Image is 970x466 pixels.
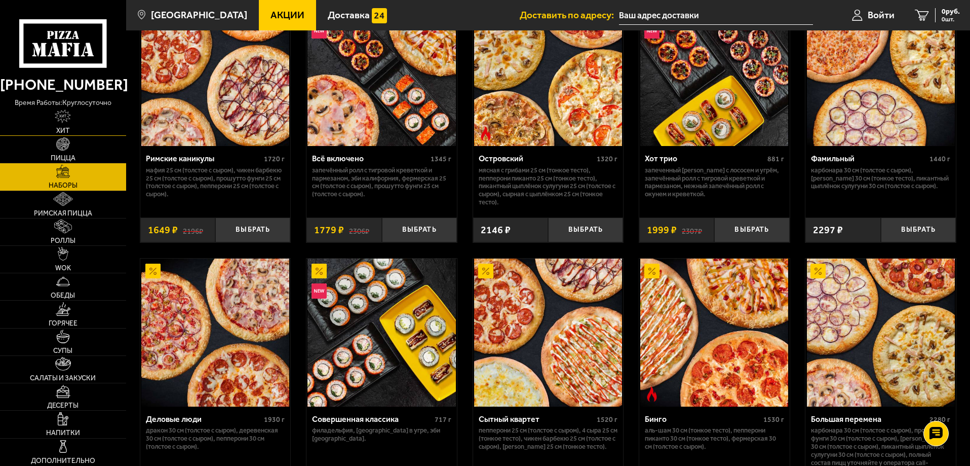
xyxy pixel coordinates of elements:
img: Совершенная классика [307,259,455,407]
span: 1320 г [597,155,617,163]
p: Запеченный [PERSON_NAME] с лососем и угрём, Запечённый ролл с тигровой креветкой и пармезаном, Не... [645,166,784,199]
span: 2280 г [929,415,950,424]
p: Мясная с грибами 25 см (тонкое тесто), Пепперони Пиканто 25 см (тонкое тесто), Пикантный цыплёнок... [479,166,618,207]
span: Войти [868,10,895,20]
span: Дополнительно [31,457,95,464]
span: 1649 ₽ [148,225,178,235]
button: Выбрать [215,218,290,242]
p: Аль-Шам 30 см (тонкое тесто), Пепперони Пиканто 30 см (тонкое тесто), Фермерская 30 см (толстое с... [645,426,784,451]
input: Ваш адрес доставки [619,6,813,25]
img: Сытный квартет [474,259,622,407]
span: Роллы [51,237,75,244]
div: Совершенная классика [312,414,432,424]
img: Новинка [644,23,659,39]
a: АкционныйБольшая перемена [805,259,956,407]
span: Доставка [328,10,370,20]
s: 2196 ₽ [183,225,203,235]
img: Большая перемена [807,259,955,407]
span: Горячее [49,320,77,327]
span: 1345 г [431,155,451,163]
p: Пепперони 25 см (толстое с сыром), 4 сыра 25 см (тонкое тесто), Чикен Барбекю 25 см (толстое с сы... [479,426,618,451]
span: Хит [56,127,70,134]
span: [GEOGRAPHIC_DATA] [151,10,247,20]
div: Островский [479,154,595,163]
span: Доставить по адресу: [520,10,619,20]
span: Десерты [47,402,79,409]
span: 2146 ₽ [481,225,511,235]
span: 1530 г [763,415,784,424]
img: Акционный [810,264,826,279]
div: Большая перемена [811,414,927,424]
span: 2297 ₽ [813,225,843,235]
span: 717 г [435,415,451,424]
img: Акционный [312,264,327,279]
a: АкционныйНовинкаСовершенная классика [306,259,457,407]
div: Сытный квартет [479,414,595,424]
img: Деловые люди [141,259,289,407]
button: Выбрать [382,218,457,242]
button: Выбрать [714,218,789,242]
span: Наборы [49,182,77,189]
div: Фамильный [811,154,927,163]
span: 1779 ₽ [314,225,344,235]
span: Обеды [51,292,75,299]
img: Острое блюдо [478,126,493,141]
span: 1720 г [264,155,285,163]
img: Бинго [640,259,788,407]
span: 1930 г [264,415,285,424]
img: Акционный [478,264,493,279]
p: Карбонара 30 см (толстое с сыром), [PERSON_NAME] 30 см (тонкое тесто), Пикантный цыплёнок сулугун... [811,166,950,191]
span: Римская пицца [34,210,92,217]
span: Акции [270,10,304,20]
p: Филадельфия, [GEOGRAPHIC_DATA] в угре, Эби [GEOGRAPHIC_DATA]. [312,426,451,443]
span: WOK [55,265,71,272]
p: Запечённый ролл с тигровой креветкой и пармезаном, Эби Калифорния, Фермерская 25 см (толстое с сы... [312,166,451,199]
button: Выбрать [548,218,623,242]
img: Новинка [312,283,327,299]
s: 2306 ₽ [349,225,369,235]
span: 0 шт. [942,16,960,22]
span: Напитки [46,429,80,437]
div: Бинго [645,414,761,424]
span: 0 руб. [942,8,960,15]
p: Мафия 25 см (толстое с сыром), Чикен Барбекю 25 см (толстое с сыром), Прошутто Фунги 25 см (толст... [146,166,285,199]
img: 15daf4d41897b9f0e9f617042186c801.svg [372,8,387,23]
img: Акционный [644,264,659,279]
a: АкционныйСытный квартет [473,259,624,407]
p: Дракон 30 см (толстое с сыром), Деревенская 30 см (толстое с сыром), Пепперони 30 см (толстое с с... [146,426,285,451]
span: 1440 г [929,155,950,163]
span: Салаты и закуски [30,375,96,382]
div: Деловые люди [146,414,262,424]
div: Римские каникулы [146,154,262,163]
span: 1520 г [597,415,617,424]
img: Острое блюдо [644,386,659,402]
span: 1999 ₽ [647,225,677,235]
span: Супы [53,347,72,354]
a: АкционныйДеловые люди [140,259,291,407]
div: Хот трио [645,154,765,163]
a: АкционныйОстрое блюдоБинго [639,259,790,407]
img: Акционный [145,264,161,279]
div: Всё включено [312,154,428,163]
button: Выбрать [881,218,956,242]
s: 2307 ₽ [682,225,702,235]
span: Пицца [51,155,75,162]
img: Новинка [312,23,327,39]
span: 881 г [767,155,784,163]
